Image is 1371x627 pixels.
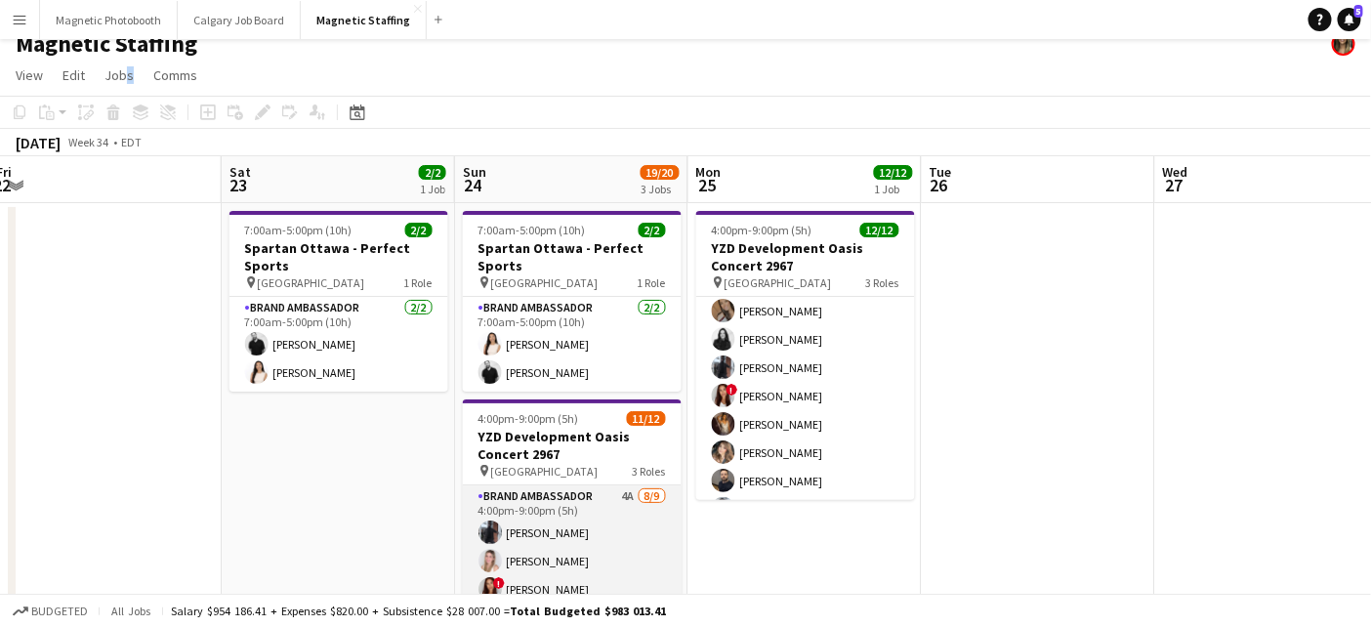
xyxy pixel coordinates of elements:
[258,275,365,290] span: [GEOGRAPHIC_DATA]
[1332,32,1355,56] app-user-avatar: Bianca Fantauzzi
[493,577,505,589] span: !
[627,411,666,426] span: 11/12
[16,66,43,84] span: View
[16,29,197,59] h1: Magnetic Staffing
[107,604,154,618] span: All jobs
[405,223,433,237] span: 2/2
[463,163,486,181] span: Sun
[639,223,666,237] span: 2/2
[875,182,912,196] div: 1 Job
[1163,163,1188,181] span: Wed
[62,66,85,84] span: Edit
[1338,8,1361,31] a: 5
[1354,5,1363,18] span: 5
[696,264,915,557] app-card-role: Brand Ambassador9/94:00pm-9:00pm (5h)[PERSON_NAME][PERSON_NAME][PERSON_NAME]![PERSON_NAME][PERSON...
[930,163,952,181] span: Tue
[463,239,682,274] h3: Spartan Ottawa - Perfect Sports
[696,163,722,181] span: Mon
[927,174,952,196] span: 26
[153,66,197,84] span: Comms
[491,275,599,290] span: [GEOGRAPHIC_DATA]
[55,63,93,88] a: Edit
[121,135,142,149] div: EDT
[16,133,61,152] div: [DATE]
[633,464,666,479] span: 3 Roles
[696,239,915,274] h3: YZD Development Oasis Concert 2967
[874,165,913,180] span: 12/12
[8,63,51,88] a: View
[696,211,915,500] app-job-card: 4:00pm-9:00pm (5h)12/12YZD Development Oasis Concert 2967 [GEOGRAPHIC_DATA]3 RolesBrand Ambassado...
[229,297,448,392] app-card-role: Brand Ambassador2/27:00am-5:00pm (10h)[PERSON_NAME][PERSON_NAME]
[104,66,134,84] span: Jobs
[642,182,679,196] div: 3 Jobs
[301,1,427,39] button: Magnetic Staffing
[229,239,448,274] h3: Spartan Ottawa - Perfect Sports
[693,174,722,196] span: 25
[245,223,353,237] span: 7:00am-5:00pm (10h)
[712,223,812,237] span: 4:00pm-9:00pm (5h)
[1160,174,1188,196] span: 27
[31,605,88,618] span: Budgeted
[229,163,251,181] span: Sat
[463,428,682,463] h3: YZD Development Oasis Concert 2967
[463,297,682,392] app-card-role: Brand Ambassador2/27:00am-5:00pm (10h)[PERSON_NAME][PERSON_NAME]
[866,275,899,290] span: 3 Roles
[727,384,738,396] span: !
[10,601,91,622] button: Budgeted
[97,63,142,88] a: Jobs
[463,211,682,392] app-job-card: 7:00am-5:00pm (10h)2/2Spartan Ottawa - Perfect Sports [GEOGRAPHIC_DATA]1 RoleBrand Ambassador2/27...
[64,135,113,149] span: Week 34
[478,411,579,426] span: 4:00pm-9:00pm (5h)
[171,604,666,618] div: Salary $954 186.41 + Expenses $820.00 + Subsistence $28 007.00 =
[510,604,666,618] span: Total Budgeted $983 013.41
[460,174,486,196] span: 24
[227,174,251,196] span: 23
[420,182,445,196] div: 1 Job
[40,1,178,39] button: Magnetic Photobooth
[145,63,205,88] a: Comms
[725,275,832,290] span: [GEOGRAPHIC_DATA]
[641,165,680,180] span: 19/20
[491,464,599,479] span: [GEOGRAPHIC_DATA]
[178,1,301,39] button: Calgary Job Board
[638,275,666,290] span: 1 Role
[478,223,586,237] span: 7:00am-5:00pm (10h)
[860,223,899,237] span: 12/12
[419,165,446,180] span: 2/2
[229,211,448,392] app-job-card: 7:00am-5:00pm (10h)2/2Spartan Ottawa - Perfect Sports [GEOGRAPHIC_DATA]1 RoleBrand Ambassador2/27...
[404,275,433,290] span: 1 Role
